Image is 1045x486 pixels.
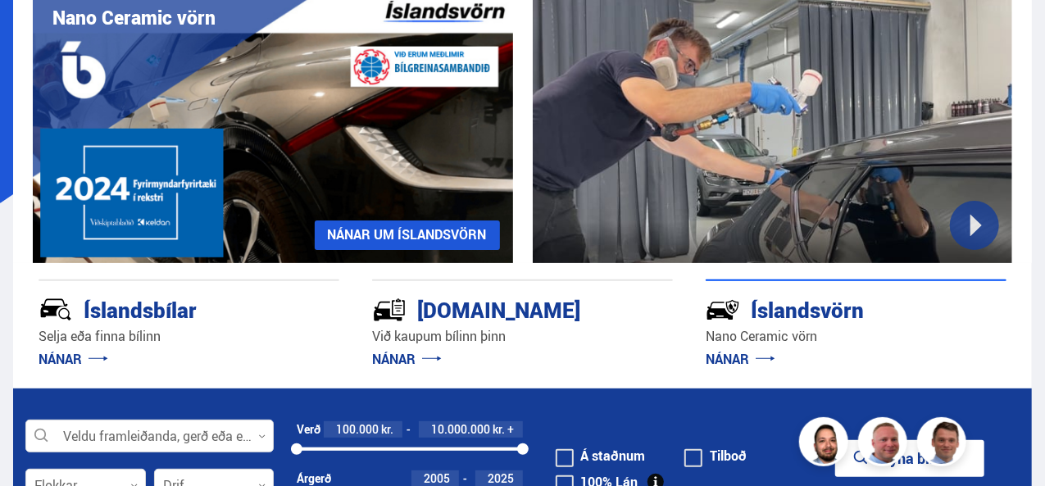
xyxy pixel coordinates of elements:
label: Á staðnum [556,449,646,462]
img: FbJEzSuNWCJXmdc-.webp [920,420,969,469]
p: Selja eða finna bílinn [39,327,339,346]
a: NÁNAR [39,350,108,368]
a: NÁNAR [706,350,775,368]
span: + [508,423,515,436]
span: 2025 [488,470,515,486]
span: 10.000.000 [432,421,491,437]
img: nhp88E3Fdnt1Opn2.png [802,420,851,469]
div: Verð [297,423,320,436]
p: Nano Ceramic vörn [706,327,1006,346]
img: JRvxyua_JYH6wB4c.svg [39,293,73,327]
img: siFngHWaQ9KaOqBr.png [861,420,910,469]
span: 100.000 [337,421,379,437]
img: -Svtn6bYgwAsiwNX.svg [706,293,740,327]
span: kr. [382,423,394,436]
div: Íslandsvörn [706,294,948,323]
p: Við kaupum bílinn þinn [372,327,673,346]
span: kr. [493,423,506,436]
a: NÁNAR [372,350,442,368]
a: NÁNAR UM ÍSLANDSVÖRN [315,220,500,250]
h1: Nano Ceramic vörn [52,7,216,29]
label: Tilboð [684,449,747,462]
div: Íslandsbílar [39,294,281,323]
span: 2005 [425,470,451,486]
button: Open LiveChat chat widget [13,7,62,56]
div: [DOMAIN_NAME] [372,294,615,323]
img: tr5P-W3DuiFaO7aO.svg [372,293,407,327]
div: Árgerð [297,472,331,485]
